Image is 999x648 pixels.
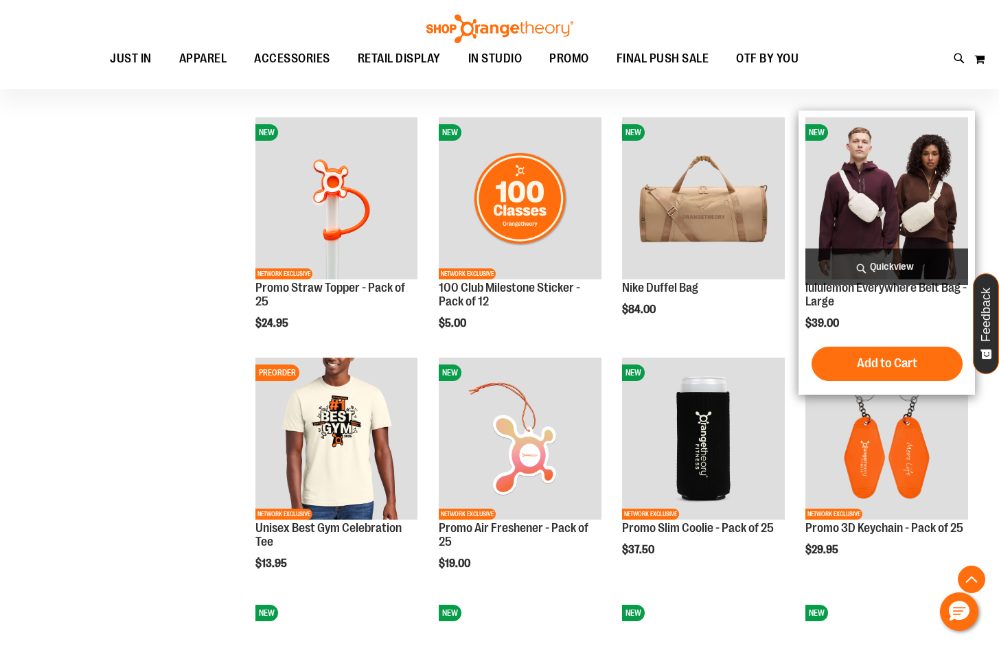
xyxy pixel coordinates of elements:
[805,281,967,308] a: lululemon Everywhere Belt Bag - Large
[255,268,312,279] span: NETWORK EXCLUSIVE
[736,43,799,74] span: OTF BY YOU
[805,509,862,520] span: NETWORK EXCLUSIVE
[439,268,496,279] span: NETWORK EXCLUSIVE
[980,288,993,342] span: Feedback
[958,566,985,593] button: Back To Top
[240,43,344,75] a: ACCESSORIES
[622,281,698,294] a: Nike Duffel Bag
[439,317,468,329] span: $5.00
[249,351,425,605] div: product
[805,317,841,329] span: $39.00
[455,43,536,75] a: IN STUDIO
[254,43,330,74] span: ACCESSORIES
[255,358,418,520] img: OTF Unisex Best Gym Tee
[255,281,405,308] a: Promo Straw Topper - Pack of 25
[255,117,418,280] img: Promo Straw Topper - Pack of 25
[439,281,580,308] a: 100 Club Milestone Sticker - Pack of 12
[622,124,645,141] span: NEW
[439,557,472,570] span: $19.00
[468,43,523,74] span: IN STUDIO
[536,43,603,75] a: PROMO
[805,117,968,282] a: lululemon Everywhere Belt Bag - LargeNEW
[622,364,645,381] span: NEW
[615,111,792,351] div: product
[439,605,461,621] span: NEW
[622,358,785,522] a: Promo Slim Coolie - Pack of 25NEWNETWORK EXCLUSIVE
[622,117,785,282] a: Nike Duffel BagNEW
[622,509,679,520] span: NETWORK EXCLUSIVE
[799,351,975,591] div: product
[805,521,963,535] a: Promo 3D Keychain - Pack of 25
[805,358,968,522] a: Promo 3D Keychain - Pack of 25NEWNETWORK EXCLUSIVE
[165,43,241,75] a: APPAREL
[424,14,575,43] img: Shop Orangetheory
[439,358,601,520] img: Promo Air Freshener - Pack of 25
[439,358,601,522] a: Promo Air Freshener - Pack of 25NEWNETWORK EXCLUSIVE
[255,117,418,282] a: Promo Straw Topper - Pack of 25NEWNETWORK EXCLUSIVE
[249,111,425,364] div: product
[805,544,840,556] span: $29.95
[255,605,278,621] span: NEW
[805,124,828,141] span: NEW
[439,509,496,520] span: NETWORK EXCLUSIVE
[940,592,978,631] button: Hello, have a question? Let’s chat.
[722,43,812,75] a: OTF BY YOU
[622,521,774,535] a: Promo Slim Coolie - Pack of 25
[622,544,656,556] span: $37.50
[110,43,152,74] span: JUST IN
[549,43,589,74] span: PROMO
[179,43,227,74] span: APPAREL
[432,111,608,364] div: product
[255,317,290,329] span: $24.95
[255,521,402,548] a: Unisex Best Gym Celebration Tee
[255,124,278,141] span: NEW
[805,358,968,520] img: Promo 3D Keychain - Pack of 25
[857,356,917,371] span: Add to Cart
[622,358,785,520] img: Promo Slim Coolie - Pack of 25
[615,351,792,591] div: product
[255,509,312,520] span: NETWORK EXCLUSIVE
[439,117,601,282] a: 100 Club Milestone Sticker - Pack of 12NEWNETWORK EXCLUSIVE
[799,111,975,395] div: product
[805,117,968,280] img: lululemon Everywhere Belt Bag - Large
[805,605,828,621] span: NEW
[812,347,963,381] button: Add to Cart
[432,351,608,605] div: product
[255,364,299,381] span: PREORDER
[358,43,441,74] span: RETAIL DISPLAY
[622,605,645,621] span: NEW
[439,117,601,280] img: 100 Club Milestone Sticker - Pack of 12
[622,303,658,316] span: $84.00
[622,117,785,280] img: Nike Duffel Bag
[973,273,999,374] button: Feedback - Show survey
[439,521,588,548] a: Promo Air Freshener - Pack of 25
[805,248,968,285] a: Quickview
[255,557,289,570] span: $13.95
[255,358,418,522] a: OTF Unisex Best Gym TeePREORDERNETWORK EXCLUSIVE
[344,43,455,75] a: RETAIL DISPLAY
[439,364,461,381] span: NEW
[617,43,709,74] span: FINAL PUSH SALE
[603,43,723,75] a: FINAL PUSH SALE
[96,43,165,74] a: JUST IN
[439,124,461,141] span: NEW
